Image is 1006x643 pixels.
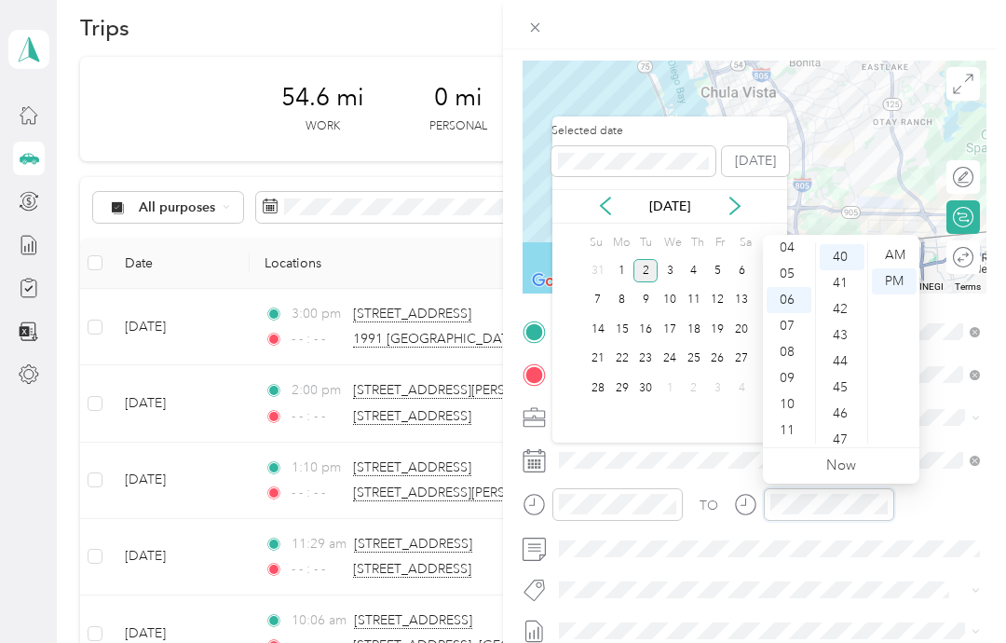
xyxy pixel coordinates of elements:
[636,230,654,256] div: Tu
[658,376,682,400] div: 1
[729,318,754,341] div: 20
[767,339,811,365] div: 08
[706,289,730,312] div: 12
[633,318,658,341] div: 16
[610,318,634,341] div: 15
[610,259,634,282] div: 1
[700,496,718,515] div: TO
[658,289,682,312] div: 10
[706,318,730,341] div: 19
[820,427,864,453] div: 47
[722,146,789,176] button: [DATE]
[633,348,658,371] div: 23
[767,287,811,313] div: 06
[610,376,634,400] div: 29
[610,348,634,371] div: 22
[767,365,811,391] div: 09
[767,313,811,339] div: 07
[610,289,634,312] div: 8
[820,244,864,270] div: 40
[767,261,811,287] div: 05
[820,349,864,375] div: 44
[826,457,856,474] a: Now
[631,197,709,216] p: [DATE]
[688,230,706,256] div: Th
[872,242,917,268] div: AM
[586,348,610,371] div: 21
[658,318,682,341] div: 17
[729,289,754,312] div: 13
[820,270,864,296] div: 41
[682,259,706,282] div: 4
[586,289,610,312] div: 7
[527,269,589,294] a: Open this area in Google Maps (opens a new window)
[820,375,864,401] div: 45
[610,230,631,256] div: Mo
[706,348,730,371] div: 26
[872,268,917,294] div: PM
[586,318,610,341] div: 14
[729,259,754,282] div: 6
[633,259,658,282] div: 2
[682,348,706,371] div: 25
[682,376,706,400] div: 2
[820,401,864,427] div: 46
[633,376,658,400] div: 30
[729,376,754,400] div: 4
[658,259,682,282] div: 3
[820,296,864,322] div: 42
[712,230,729,256] div: Fr
[586,259,610,282] div: 31
[586,230,604,256] div: Su
[660,230,682,256] div: We
[729,348,754,371] div: 27
[767,417,811,444] div: 11
[586,376,610,400] div: 28
[527,269,589,294] img: Google
[767,391,811,417] div: 10
[820,322,864,349] div: 43
[736,230,754,256] div: Sa
[551,123,715,140] label: Selected date
[682,289,706,312] div: 11
[902,539,1006,643] iframe: Everlance-gr Chat Button Frame
[706,376,730,400] div: 3
[682,318,706,341] div: 18
[706,259,730,282] div: 5
[767,235,811,261] div: 04
[633,289,658,312] div: 9
[658,348,682,371] div: 24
